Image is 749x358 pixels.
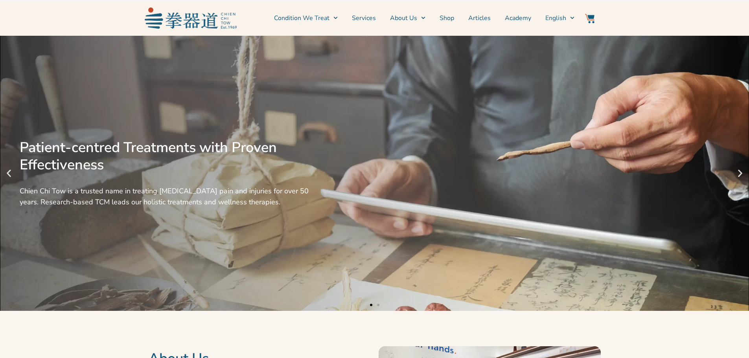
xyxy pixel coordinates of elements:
div: Previous slide [4,169,14,178]
a: Switch to English [545,8,574,28]
div: Patient-centred Treatments with Proven Effectiveness [20,139,311,174]
span: English [545,13,566,23]
a: Academy [505,8,531,28]
a: About Us [390,8,425,28]
div: Next slide [735,169,745,178]
nav: Menu [241,8,575,28]
span: Go to slide 2 [377,304,379,306]
a: Shop [440,8,454,28]
div: Chien Chi Tow is a trusted name in treating [MEDICAL_DATA] pain and injuries for over 50 years. R... [20,185,311,207]
a: Services [352,8,376,28]
span: Go to slide 1 [370,304,372,306]
img: Website Icon-03 [585,14,594,23]
a: Articles [468,8,491,28]
a: Condition We Treat [274,8,338,28]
